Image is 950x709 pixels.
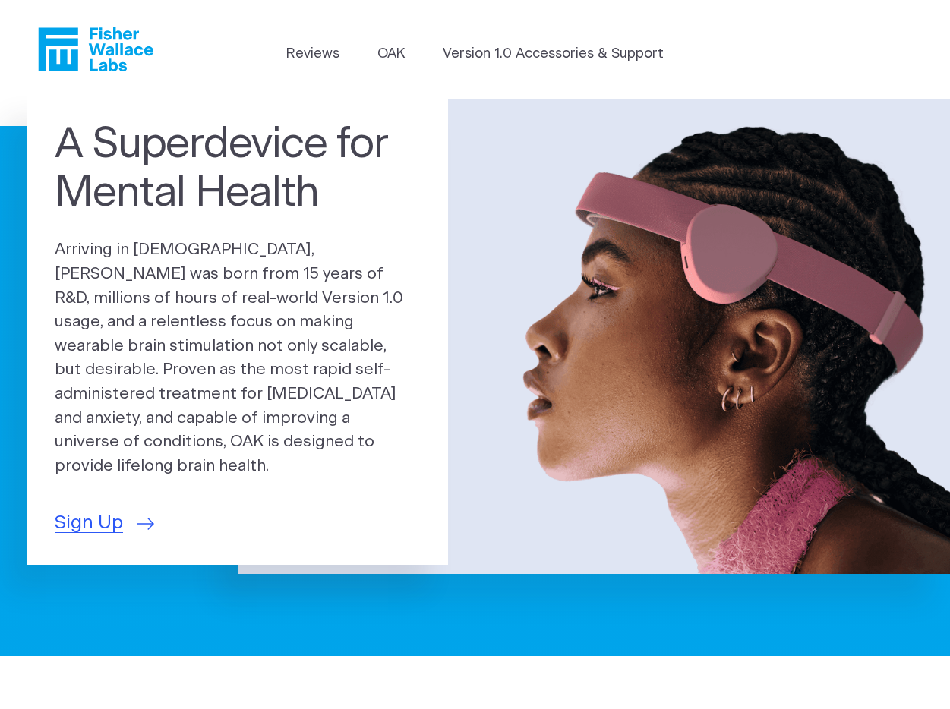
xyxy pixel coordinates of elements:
p: Arriving in [DEMOGRAPHIC_DATA], [PERSON_NAME] was born from 15 years of R&D, millions of hours of... [55,238,421,477]
a: Sign Up [55,509,154,537]
a: Reviews [286,44,339,65]
span: Sign Up [55,509,123,537]
a: Fisher Wallace [38,27,153,71]
h1: A Superdevice for Mental Health [55,121,421,218]
a: OAK [377,44,405,65]
a: Version 1.0 Accessories & Support [443,44,664,65]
